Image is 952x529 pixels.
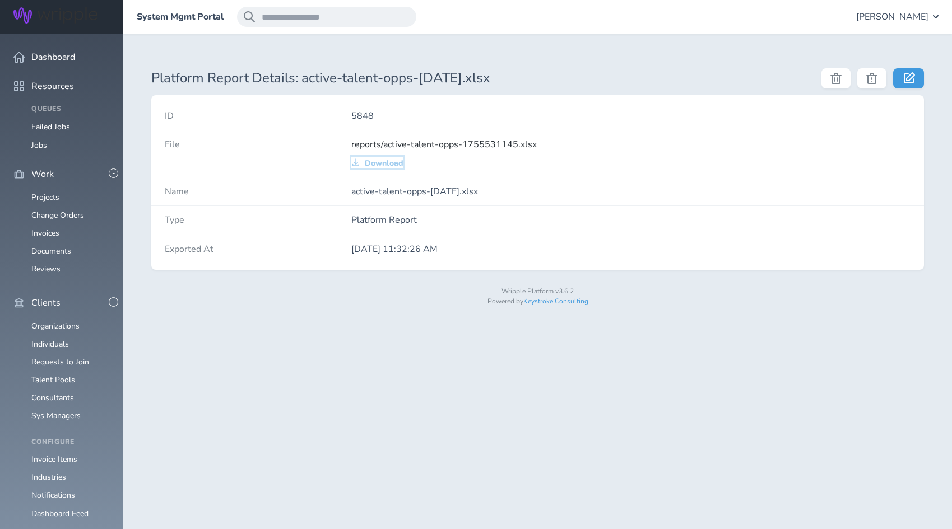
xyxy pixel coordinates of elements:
[856,7,939,27] button: [PERSON_NAME]
[31,228,59,238] a: Invoices
[351,244,911,254] p: [DATE] 11:32:26 AM
[31,508,89,519] a: Dashboard Feed
[31,210,84,221] a: Change Orders
[165,244,351,254] h4: Exported At
[31,121,70,132] a: Failed Jobs
[31,81,74,91] span: Resources
[31,192,59,203] a: Projects
[31,438,110,446] h4: Configure
[151,298,924,306] p: Powered by
[523,297,588,306] a: Keystroke Consulting
[13,7,97,24] img: Wripple
[109,297,118,307] button: -
[165,111,351,121] h4: ID
[351,215,911,225] p: Platform Report
[165,215,351,225] h4: Type
[31,392,74,403] a: Consultants
[351,186,911,196] p: active-talent-opps-[DATE].xlsx
[351,111,911,121] p: 5848
[31,105,110,113] h4: Queues
[31,339,69,349] a: Individuals
[31,357,89,367] a: Requests to Join
[31,410,81,421] a: Sys Managers
[857,68,886,88] button: Force Delete
[31,298,61,308] span: Clients
[165,139,351,149] h4: File
[31,454,77,465] a: Invoice Items
[165,186,351,196] h4: Name
[151,71,808,86] h1: Platform Report Details: active-talent-opps-[DATE].xlsx
[31,52,75,62] span: Dashboard
[137,12,224,22] a: System Mgmt Portal
[351,138,537,151] span: reports/active-talent-opps-1755531145.xlsx
[31,321,80,331] a: Organizations
[821,68,851,88] button: Delete
[109,168,118,178] button: -
[31,246,71,256] a: Documents
[893,68,924,88] a: Edit
[151,288,924,296] p: Wripple Platform v3.6.2
[31,264,61,274] a: Reviews
[31,374,75,385] a: Talent Pools
[31,169,54,179] span: Work
[856,12,928,22] span: [PERSON_NAME]
[365,159,403,168] span: Download
[31,490,75,500] a: Notifications
[31,140,47,151] a: Jobs
[31,472,66,483] a: Industries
